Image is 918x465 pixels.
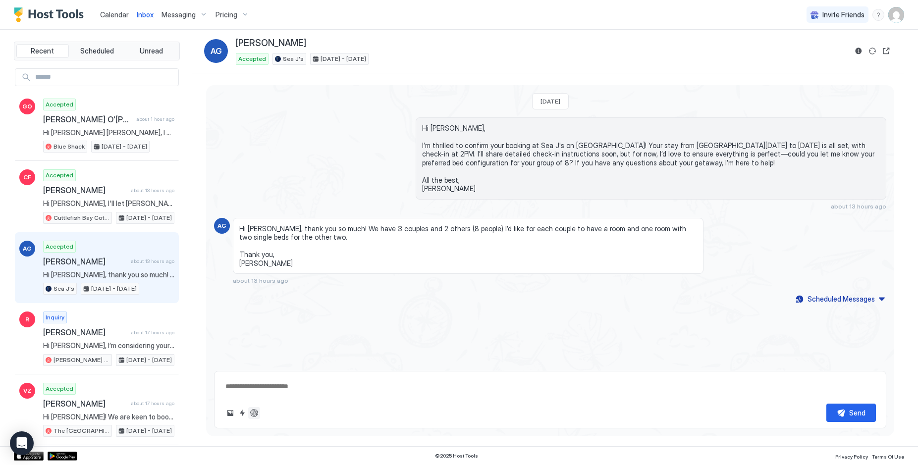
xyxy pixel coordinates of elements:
span: [PERSON_NAME] [43,185,127,195]
span: [PERSON_NAME] [43,399,127,409]
button: Quick reply [236,407,248,419]
span: Hi [PERSON_NAME], thank you so much! We have 3 couples and 2 others (8 people) I’d like for each ... [239,224,697,268]
button: Scheduled [71,44,123,58]
span: GO [22,102,32,111]
span: Hi [PERSON_NAME], thank you so much! We have 3 couples and 2 others (8 people) I’d like for each ... [43,270,174,279]
span: Hi [PERSON_NAME], I’m considering your beautiful rental but have one question, is there a shower?... [43,341,174,350]
span: [PERSON_NAME] [43,327,127,337]
span: [PERSON_NAME] Lookout [54,356,109,364]
button: Send [826,404,876,422]
span: Hi [PERSON_NAME]! We are keen to book for a stay. We do have a baby and was wondering if a cot ca... [43,413,174,421]
span: AG [23,244,32,253]
div: Send [849,408,865,418]
span: [PERSON_NAME] O'[PERSON_NAME] [43,114,132,124]
span: Invite Friends [822,10,864,19]
span: Recent [31,47,54,55]
div: User profile [888,7,904,23]
span: Accepted [46,100,73,109]
a: Calendar [100,9,129,20]
span: Accepted [46,171,73,180]
span: Accepted [46,242,73,251]
span: Blue Shack [54,142,85,151]
span: [PERSON_NAME] [236,38,306,49]
button: Recent [16,44,69,58]
span: AG [211,45,222,57]
span: VZ [23,386,32,395]
a: Terms Of Use [872,451,904,461]
span: Scheduled [80,47,114,55]
span: Messaging [162,10,196,19]
span: about 17 hours ago [131,400,174,407]
button: Upload image [224,407,236,419]
span: Cuttlefish Bay Cottage [54,213,109,222]
a: App Store [14,452,44,461]
span: Terms Of Use [872,454,904,460]
span: about 13 hours ago [233,277,288,284]
span: Unread [140,47,163,55]
input: Input Field [31,69,178,86]
span: R [25,315,29,324]
div: Open Intercom Messenger [10,431,34,455]
span: about 13 hours ago [131,187,174,194]
button: Open reservation [880,45,892,57]
button: Scheduled Messages [794,292,886,306]
span: The [GEOGRAPHIC_DATA] [54,426,109,435]
a: Inbox [137,9,154,20]
button: Reservation information [853,45,864,57]
a: Privacy Policy [835,451,868,461]
div: Scheduled Messages [808,294,875,304]
span: CF [23,173,31,182]
span: Sea J's [283,54,304,63]
span: Accepted [46,384,73,393]
a: Host Tools Logo [14,7,88,22]
span: © 2025 Host Tools [435,453,478,459]
span: Calendar [100,10,129,19]
a: Google Play Store [48,452,77,461]
button: Sync reservation [866,45,878,57]
div: tab-group [14,42,180,60]
span: [DATE] - [DATE] [126,426,172,435]
span: Pricing [216,10,237,19]
button: Unread [125,44,177,58]
span: Accepted [238,54,266,63]
span: Inbox [137,10,154,19]
span: about 17 hours ago [131,329,174,336]
div: menu [872,9,884,21]
span: [DATE] - [DATE] [126,213,172,222]
span: [PERSON_NAME] [43,257,127,266]
span: [DATE] - [DATE] [102,142,147,151]
span: [DATE] - [DATE] [91,284,137,293]
span: [DATE] [540,98,560,105]
span: [DATE] - [DATE] [321,54,366,63]
span: Privacy Policy [835,454,868,460]
span: Hi [PERSON_NAME], I'll let [PERSON_NAME] confirm the type, but I am sure we have a foldable cot a... [43,199,174,208]
span: Hi [PERSON_NAME] [PERSON_NAME], I hope you’re settling in and enjoying your stay at [GEOGRAPHIC_D... [43,128,174,137]
span: Sea J's [54,284,74,293]
span: about 13 hours ago [131,258,174,264]
span: Hi [PERSON_NAME], I’m thrilled to confirm your booking at Sea J's on [GEOGRAPHIC_DATA]! Your stay... [422,124,880,193]
span: about 1 hour ago [136,116,174,122]
span: AG [217,221,226,230]
span: about 13 hours ago [831,203,886,210]
span: Inquiry [46,313,64,322]
span: [DATE] - [DATE] [126,356,172,364]
button: ChatGPT Auto Reply [248,407,260,419]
